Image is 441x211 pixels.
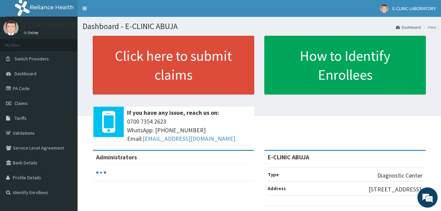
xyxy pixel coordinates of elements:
b: Address [268,185,286,191]
p: E-CLINIC LABORATORY [24,22,82,28]
span: Switch Providers [14,56,49,62]
a: Click here to submit claims [93,36,254,95]
strong: E-CLINIC ABUJA [268,153,309,161]
span: E-CLINIC LABORATORY [392,5,436,11]
p: [STREET_ADDRESS]. [369,185,422,194]
a: How to Identify Enrollees [264,36,426,95]
svg: audio-loading [96,167,106,178]
span: Dashboard [14,71,36,77]
img: User Image [380,4,388,13]
li: Here [421,24,436,30]
a: [EMAIL_ADDRESS][DOMAIN_NAME] [143,135,235,142]
p: Diagnostic Center [377,171,422,180]
b: Type [268,172,279,178]
b: Administrators [96,153,137,161]
a: Online [24,30,40,35]
span: Tariffs [14,115,27,121]
span: Claims [14,100,28,106]
h1: Dashboard - E-CLINIC ABUJA [83,22,436,31]
a: Dashboard [396,24,421,30]
span: 0700 7354 2623 WhatsApp: [PHONE_NUMBER] Email: [127,117,251,143]
b: If you have any issue, reach us on: [127,109,219,116]
img: User Image [3,20,19,35]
